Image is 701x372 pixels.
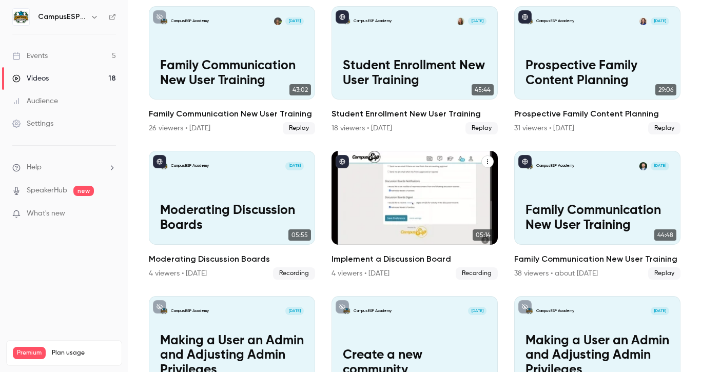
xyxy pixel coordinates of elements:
div: 31 viewers • [DATE] [514,123,574,133]
span: [DATE] [651,307,670,315]
span: [DATE] [468,17,487,26]
h2: Prospective Family Content Planning [514,108,680,120]
span: Premium [13,347,46,359]
h2: Moderating Discussion Boards [149,253,315,265]
h2: Student Enrollment New User Training [332,108,498,120]
h2: Family Communication New User Training [514,253,680,265]
button: published [518,10,532,24]
span: Replay [648,267,680,280]
p: CampusESP Academy [171,18,209,24]
a: Family Communication New User TrainingCampusESP AcademyMira Gandhi[DATE]Family Communication New ... [149,6,315,134]
span: 05:55 [288,229,311,241]
button: unpublished [336,300,349,314]
span: Help [27,162,42,173]
button: published [336,10,349,24]
h2: Implement a Discussion Board [332,253,498,265]
button: published [336,155,349,168]
img: CampusESP Academy [13,9,29,25]
li: help-dropdown-opener [12,162,116,173]
li: Prospective Family Content Planning [514,6,680,134]
iframe: Noticeable Trigger [104,209,116,219]
span: [DATE] [285,17,304,26]
span: Replay [648,122,680,134]
span: 45:44 [472,84,494,95]
p: Family Communication New User Training [160,59,304,89]
a: 05:14Implement a Discussion Board4 viewers • [DATE]Recording [332,151,498,279]
img: Kerri Meeks-Griffin [639,17,648,26]
a: Moderating Discussion BoardsCampusESP Academy[DATE]Moderating Discussion Boards05:55Moderating Di... [149,151,315,279]
span: [DATE] [651,17,670,26]
li: Implement a Discussion Board [332,151,498,279]
img: Mairin Matthews [457,17,465,26]
div: Videos [12,73,49,84]
span: [DATE] [651,162,670,170]
p: Family Communication New User Training [525,204,670,233]
p: Student Enrollment New User Training [343,59,487,89]
p: CampusESP Academy [171,163,209,169]
button: unpublished [153,300,166,314]
div: 38 viewers • about [DATE] [514,268,598,279]
h6: CampusESP Academy [38,12,86,22]
p: CampusESP Academy [536,163,574,169]
span: 29:06 [655,84,676,95]
span: [DATE] [468,307,487,315]
li: Family Communication New User Training [514,151,680,279]
a: Prospective Family Content PlanningCampusESP AcademyKerri Meeks-Griffin[DATE]Prospective Family C... [514,6,680,134]
span: new [73,186,94,196]
img: Albert Perera [639,162,648,170]
a: Student Enrollment New User TrainingCampusESP AcademyMairin Matthews[DATE]Student Enrollment New ... [332,6,498,134]
span: [DATE] [285,307,304,315]
a: Family Communication New User TrainingCampusESP AcademyAlbert Perera[DATE]Family Communication Ne... [514,151,680,279]
button: unpublished [518,300,532,314]
div: Settings [12,119,53,129]
button: published [153,155,166,168]
span: 05:14 [473,229,494,241]
div: 18 viewers • [DATE] [332,123,392,133]
div: 4 viewers • [DATE] [149,268,207,279]
a: SpeakerHub [27,185,67,196]
div: Events [12,51,48,61]
p: CampusESP Academy [536,18,574,24]
p: CampusESP Academy [354,308,392,314]
p: CampusESP Academy [171,308,209,314]
button: unpublished [153,10,166,24]
span: Replay [465,122,498,134]
p: Prospective Family Content Planning [525,59,670,89]
button: published [518,155,532,168]
li: Family Communication New User Training [149,6,315,134]
span: [DATE] [285,162,304,170]
img: Mira Gandhi [274,17,282,26]
p: CampusESP Academy [354,18,392,24]
div: 26 viewers • [DATE] [149,123,210,133]
span: Plan usage [52,349,115,357]
div: 4 viewers • [DATE] [332,268,390,279]
span: 44:48 [654,229,676,241]
span: Replay [283,122,315,134]
span: What's new [27,208,65,219]
span: 43:02 [289,84,311,95]
li: Moderating Discussion Boards [149,151,315,279]
h2: Family Communication New User Training [149,108,315,120]
li: Student Enrollment New User Training [332,6,498,134]
p: Moderating Discussion Boards [160,204,304,233]
p: CampusESP Academy [536,308,574,314]
span: Recording [273,267,315,280]
div: Audience [12,96,58,106]
span: Recording [456,267,498,280]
